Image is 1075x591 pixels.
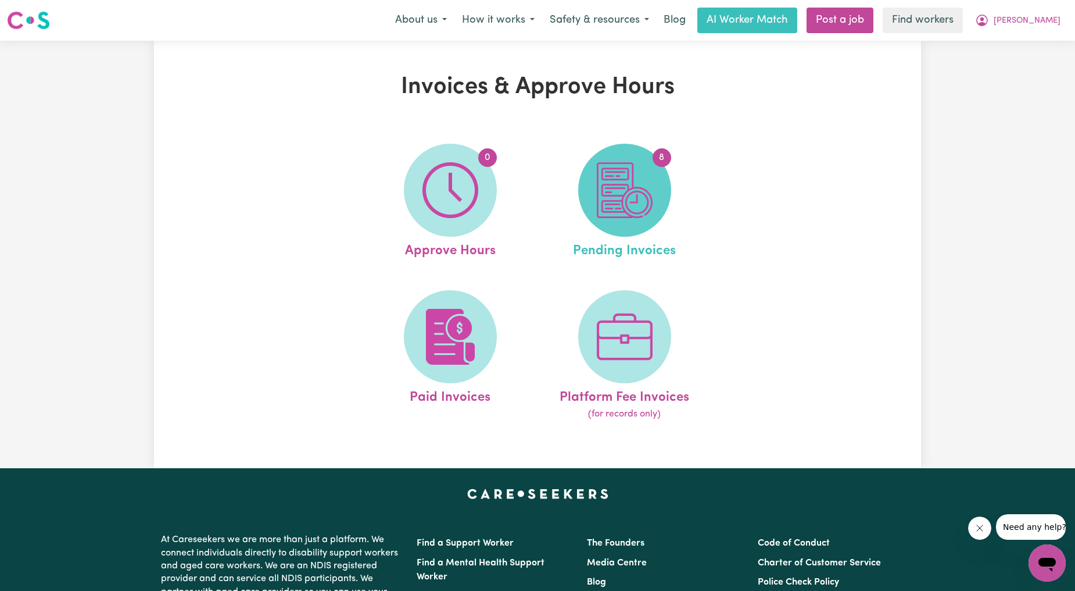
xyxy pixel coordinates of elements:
span: Paid Invoices [410,383,490,408]
span: Approve Hours [405,237,496,261]
a: Blog [657,8,693,33]
a: Find a Mental Health Support Worker [417,558,544,582]
a: Media Centre [587,558,647,568]
a: Charter of Customer Service [758,558,881,568]
a: AI Worker Match [697,8,797,33]
span: Pending Invoices [573,237,676,261]
a: Find workers [883,8,963,33]
button: My Account [967,8,1068,33]
span: Platform Fee Invoices [560,383,689,408]
span: [PERSON_NAME] [994,15,1060,27]
a: Approve Hours [367,144,534,261]
a: Find a Support Worker [417,539,514,548]
span: 8 [653,148,671,167]
button: About us [388,8,454,33]
a: Police Check Policy [758,578,839,587]
iframe: Message from company [996,514,1066,540]
a: Pending Invoices [541,144,708,261]
iframe: Close message [968,517,991,540]
button: Safety & resources [542,8,657,33]
img: Careseekers logo [7,10,50,31]
a: Careseekers logo [7,7,50,34]
a: Post a job [807,8,873,33]
a: Paid Invoices [367,290,534,422]
iframe: Button to launch messaging window [1029,544,1066,582]
a: The Founders [587,539,644,548]
span: Need any help? [7,8,70,17]
span: 0 [478,148,497,167]
a: Code of Conduct [758,539,830,548]
h1: Invoices & Approve Hours [289,73,786,101]
a: Blog [587,578,606,587]
a: Careseekers home page [467,489,608,499]
a: Platform Fee Invoices(for records only) [541,290,708,422]
button: How it works [454,8,542,33]
span: (for records only) [588,407,661,421]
